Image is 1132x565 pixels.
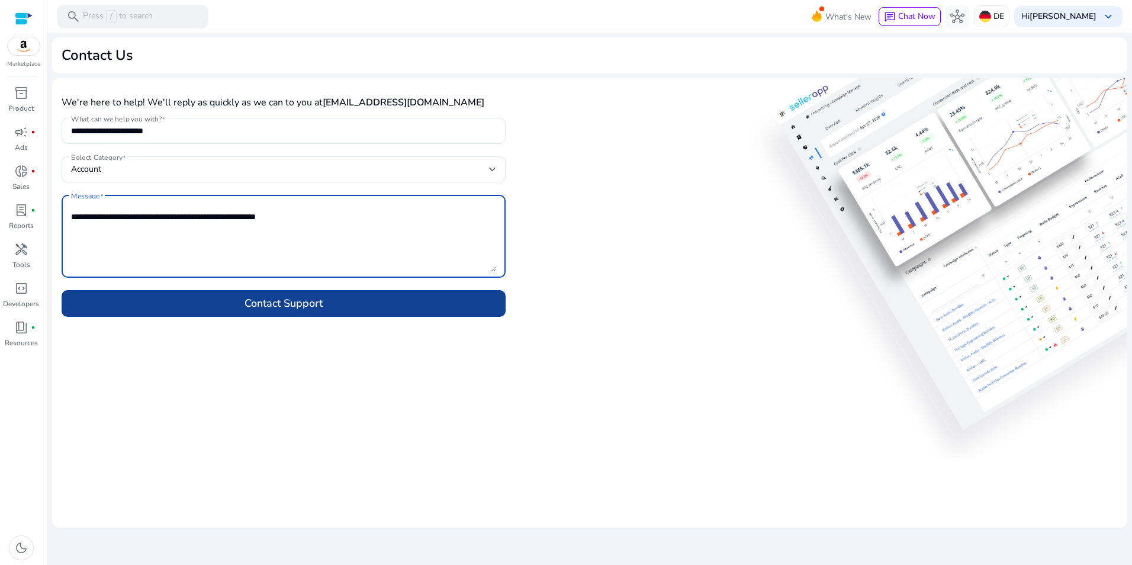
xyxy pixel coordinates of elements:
[14,320,28,335] span: book_4
[1021,12,1096,21] p: Hi
[71,114,162,124] mat-label: What can we help you with?
[9,220,34,231] p: Reports
[62,97,506,108] h4: We're here to help! We'll reply as quickly as we can to you at
[14,203,28,217] span: lab_profile
[825,7,871,27] span: What's New
[993,6,1004,27] p: DE
[14,125,28,139] span: campaign
[12,181,30,192] p: Sales
[898,11,935,22] span: Chat Now
[3,298,39,309] p: Developers
[31,130,36,134] span: fiber_manual_record
[245,295,323,312] span: Contact Support
[15,142,28,153] p: Ads
[8,103,34,114] p: Product
[1101,9,1115,24] span: keyboard_arrow_down
[71,191,100,201] mat-label: Message
[31,208,36,213] span: fiber_manual_record
[83,10,153,23] p: Press to search
[14,281,28,296] span: code_blocks
[66,9,81,24] span: search
[1030,11,1096,22] b: [PERSON_NAME]
[71,153,123,163] mat-label: Select Category
[106,10,117,23] span: /
[7,60,40,69] p: Marketplace
[946,5,969,28] button: hub
[31,169,36,174] span: fiber_manual_record
[62,290,506,317] button: Contact Support
[31,325,36,330] span: fiber_manual_record
[879,7,941,26] button: chatChat Now
[14,164,28,178] span: donut_small
[14,86,28,100] span: inventory_2
[62,47,133,64] h2: Contact Us
[71,163,101,175] span: Account
[14,242,28,256] span: handyman
[979,11,991,23] img: de.svg
[12,259,30,270] p: Tools
[323,96,484,109] b: [EMAIL_ADDRESS][DOMAIN_NAME]
[5,338,38,348] p: Resources
[14,541,28,555] span: dark_mode
[8,37,40,55] img: amazon.svg
[884,11,896,23] span: chat
[950,9,964,24] span: hub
